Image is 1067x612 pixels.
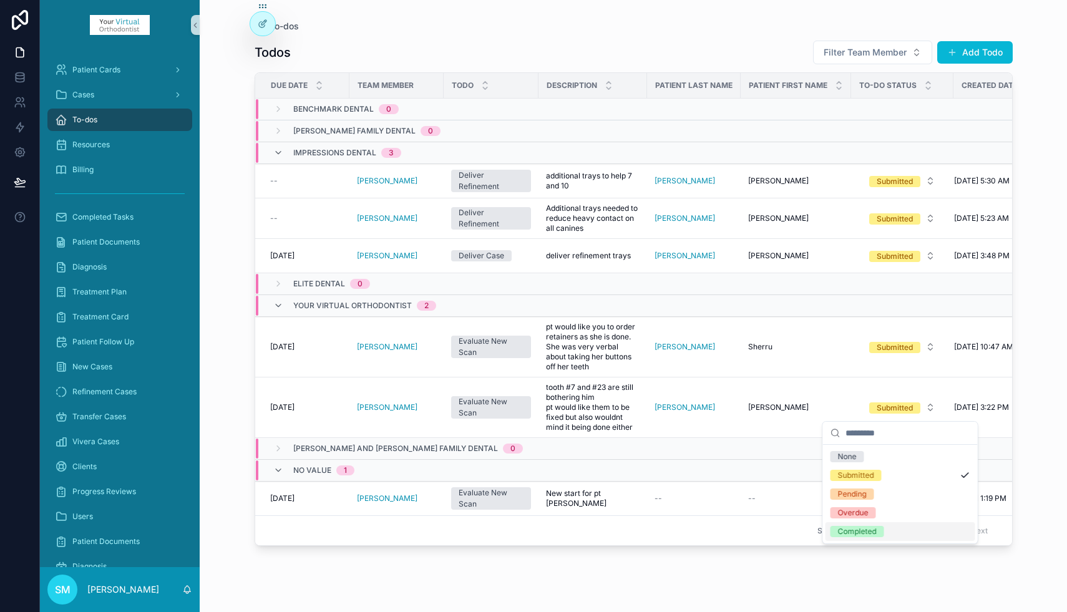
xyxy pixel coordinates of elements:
[90,15,150,35] img: App logo
[87,583,159,596] p: [PERSON_NAME]
[357,251,436,261] a: [PERSON_NAME]
[72,115,97,125] span: To-dos
[859,245,945,267] button: Select Button
[748,402,844,412] a: [PERSON_NAME]
[838,451,857,462] div: None
[293,465,331,475] span: No value
[72,362,112,372] span: New Cases
[859,206,946,230] a: Select Button
[255,44,291,61] h1: Todos
[451,336,530,358] a: Evaluate New Scan
[859,396,945,419] button: Select Button
[748,251,844,261] a: [PERSON_NAME]
[358,80,414,90] span: Team Member
[824,46,907,59] span: Filter Team Member
[546,322,640,372] a: pt would like you to order retainers as she is done. She was very verbal about taking her buttons...
[293,148,376,158] span: Impressions Dental
[270,402,342,412] a: [DATE]
[293,126,416,136] span: [PERSON_NAME] Family Dental
[424,301,429,311] div: 2
[452,80,474,90] span: ToDo
[72,165,94,175] span: Billing
[357,251,417,261] a: [PERSON_NAME]
[655,493,662,503] span: --
[459,207,523,230] div: Deliver Refinement
[47,555,192,578] a: Diagnosis
[748,251,809,261] span: [PERSON_NAME]
[748,493,844,503] a: --
[954,251,1010,261] span: [DATE] 3:48 PM
[47,206,192,228] a: Completed Tasks
[813,41,932,64] button: Select Button
[859,396,946,419] a: Select Button
[357,213,436,223] a: [PERSON_NAME]
[547,80,597,90] span: Description
[954,402,1009,412] span: [DATE] 3:22 PM
[655,80,733,90] span: Patient Last Name
[748,213,844,223] a: [PERSON_NAME]
[838,507,869,518] div: Overdue
[72,337,134,347] span: Patient Follow Up
[459,250,504,261] div: Deliver Case
[357,176,417,186] a: [PERSON_NAME]
[655,251,715,261] a: [PERSON_NAME]
[877,251,913,262] div: Submitted
[72,462,97,472] span: Clients
[270,213,278,223] span: --
[954,342,1032,352] a: [DATE] 10:47 AM
[859,336,945,358] button: Select Button
[655,342,733,352] a: [PERSON_NAME]
[877,402,913,414] div: Submitted
[937,41,1013,64] a: Add Todo
[72,140,110,150] span: Resources
[459,170,523,192] div: Deliver Refinement
[47,430,192,453] a: Vivera Cases
[386,104,391,114] div: 0
[72,387,137,397] span: Refinement Cases
[72,487,136,497] span: Progress Reviews
[655,342,715,352] a: [PERSON_NAME]
[270,493,295,503] span: [DATE]
[47,406,192,428] a: Transfer Cases
[655,176,733,186] a: [PERSON_NAME]
[72,237,140,247] span: Patient Documents
[838,526,877,537] div: Completed
[293,444,498,454] span: [PERSON_NAME] and [PERSON_NAME] Family Dental
[859,80,917,90] span: To-Do Status
[357,493,417,503] a: [PERSON_NAME]
[255,20,299,32] a: To-dos
[954,493,1032,503] a: [DATE] 1:19 PM
[859,335,946,359] a: Select Button
[270,176,278,186] span: --
[655,213,733,223] a: [PERSON_NAME]
[428,126,433,136] div: 0
[72,512,93,522] span: Users
[459,336,523,358] div: Evaluate New Scan
[47,231,192,253] a: Patient Documents
[72,65,120,75] span: Patient Cards
[357,342,436,352] a: [PERSON_NAME]
[357,213,417,223] a: [PERSON_NAME]
[47,134,192,156] a: Resources
[270,342,342,352] a: [DATE]
[357,342,417,352] a: [PERSON_NAME]
[823,445,978,543] div: Suggestions
[451,207,530,230] a: Deliver Refinement
[293,104,374,114] span: Benchmark Dental
[962,80,1018,90] span: Created Date
[954,176,1010,186] span: [DATE] 5:30 AM
[451,250,530,261] a: Deliver Case
[546,382,640,432] a: tooth #7 and #23 are still bothering him pt would like them to be fixed but also wouldnt mind it ...
[270,20,299,32] span: To-dos
[859,207,945,230] button: Select Button
[47,306,192,328] a: Treatment Card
